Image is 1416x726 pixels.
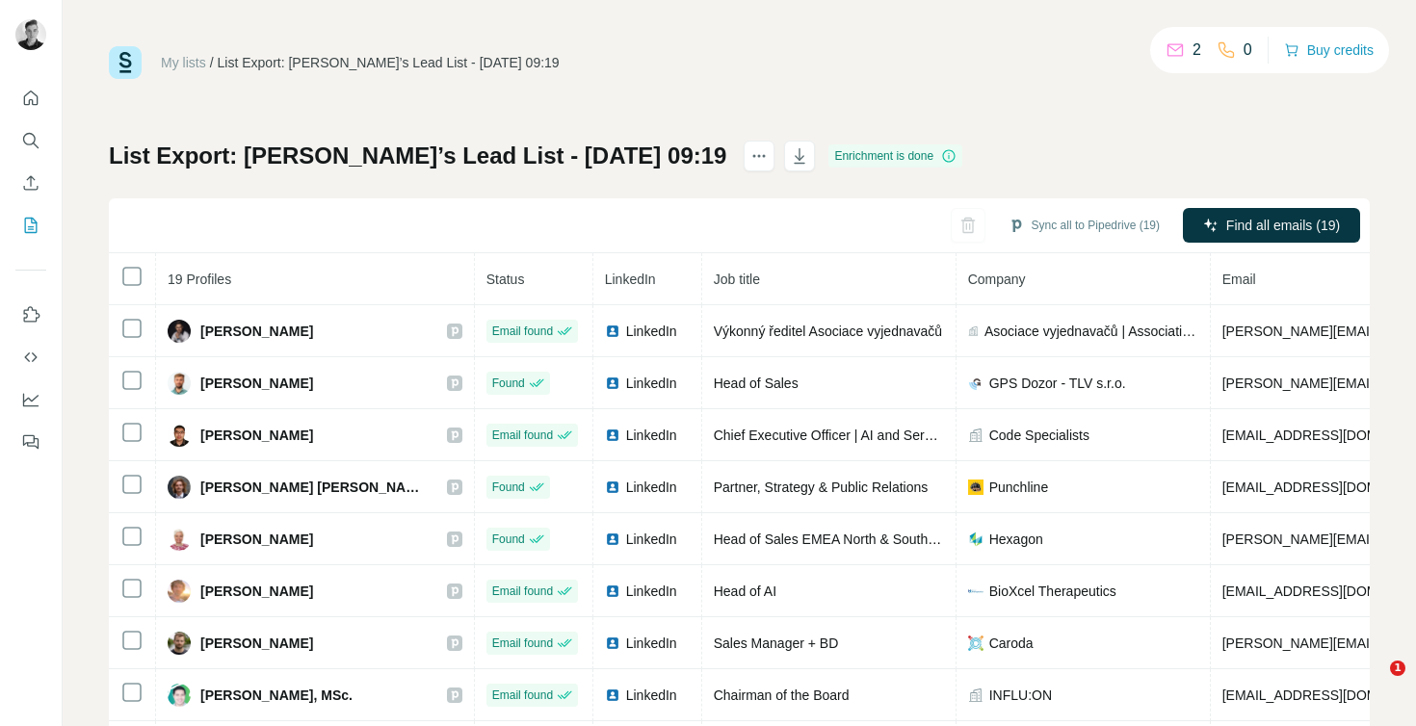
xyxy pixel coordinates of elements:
[714,272,760,287] span: Job title
[1244,39,1252,62] p: 0
[200,426,313,445] span: [PERSON_NAME]
[714,324,942,339] span: Výkonný ředitel Asociace vyjednavačů
[15,19,46,50] img: Avatar
[15,81,46,116] button: Quick start
[1226,216,1340,235] span: Find all emails (19)
[714,583,776,599] span: Head of AI
[218,53,560,72] div: List Export: [PERSON_NAME]’s Lead List - [DATE] 09:19
[714,687,850,703] span: Chairman of the Board
[492,583,553,600] span: Email found
[968,583,983,599] img: company-logo
[109,141,726,171] h1: List Export: [PERSON_NAME]’s Lead List - [DATE] 09:19
[210,53,214,72] li: /
[605,480,620,495] img: LinkedIn logo
[744,141,774,171] button: actions
[968,272,1026,287] span: Company
[15,166,46,200] button: Enrich CSV
[492,323,553,340] span: Email found
[200,686,353,705] span: [PERSON_NAME], MSc.
[200,530,313,549] span: [PERSON_NAME]
[968,635,983,651] img: company-logo
[168,272,231,287] span: 19 Profiles
[109,46,142,79] img: Surfe Logo
[200,374,313,393] span: [PERSON_NAME]
[714,480,929,495] span: Partner, Strategy & Public Relations
[168,528,191,551] img: Avatar
[714,376,799,391] span: Head of Sales
[168,372,191,395] img: Avatar
[15,382,46,417] button: Dashboard
[989,426,1089,445] span: Code Specialists
[626,634,677,653] span: LinkedIn
[1390,661,1405,676] span: 1
[161,55,206,70] a: My lists
[989,530,1043,549] span: Hexagon
[1284,37,1374,64] button: Buy credits
[492,375,525,392] span: Found
[15,298,46,332] button: Use Surfe on LinkedIn
[968,480,983,495] img: company-logo
[492,635,553,652] span: Email found
[605,272,656,287] span: LinkedIn
[15,340,46,375] button: Use Surfe API
[714,428,1031,443] span: Chief Executive Officer | AI and ServiceNow Architect
[605,428,620,443] img: LinkedIn logo
[492,531,525,548] span: Found
[15,123,46,158] button: Search
[200,478,428,497] span: [PERSON_NAME] [PERSON_NAME] 🥷🏼
[989,582,1116,601] span: BioXcel Therapeutics
[605,532,620,547] img: LinkedIn logo
[486,272,525,287] span: Status
[605,376,620,391] img: LinkedIn logo
[605,635,620,651] img: LinkedIn logo
[168,684,191,707] img: Avatar
[626,530,677,549] span: LinkedIn
[168,632,191,655] img: Avatar
[626,374,677,393] span: LinkedIn
[200,634,313,653] span: [PERSON_NAME]
[168,580,191,603] img: Avatar
[200,582,313,601] span: [PERSON_NAME]
[492,687,553,704] span: Email found
[968,376,983,391] img: company-logo
[626,322,677,341] span: LinkedIn
[828,144,962,168] div: Enrichment is done
[605,687,620,703] img: LinkedIn logo
[1193,39,1201,62] p: 2
[984,322,1198,341] span: Asociace vyjednavačů | Association Of Negotiators
[1222,272,1256,287] span: Email
[168,424,191,447] img: Avatar
[492,479,525,496] span: Found
[714,532,1080,547] span: Head of Sales EMEA North & South, Design and Engineering
[995,211,1173,240] button: Sync all to Pipedrive (19)
[1183,208,1360,243] button: Find all emails (19)
[968,532,983,547] img: company-logo
[1350,661,1397,707] iframe: Intercom live chat
[989,478,1049,497] span: Punchline
[626,582,677,601] span: LinkedIn
[492,427,553,444] span: Email found
[626,686,677,705] span: LinkedIn
[15,208,46,243] button: My lists
[15,425,46,459] button: Feedback
[626,426,677,445] span: LinkedIn
[989,686,1052,705] span: INFLU:ON
[200,322,313,341] span: [PERSON_NAME]
[168,476,191,499] img: Avatar
[605,583,620,599] img: LinkedIn logo
[626,478,677,497] span: LinkedIn
[989,374,1126,393] span: GPS Dozor - TLV s.r.o.
[168,320,191,343] img: Avatar
[714,635,839,651] span: Sales Manager + BD
[605,324,620,339] img: LinkedIn logo
[989,634,1034,653] span: Caroda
